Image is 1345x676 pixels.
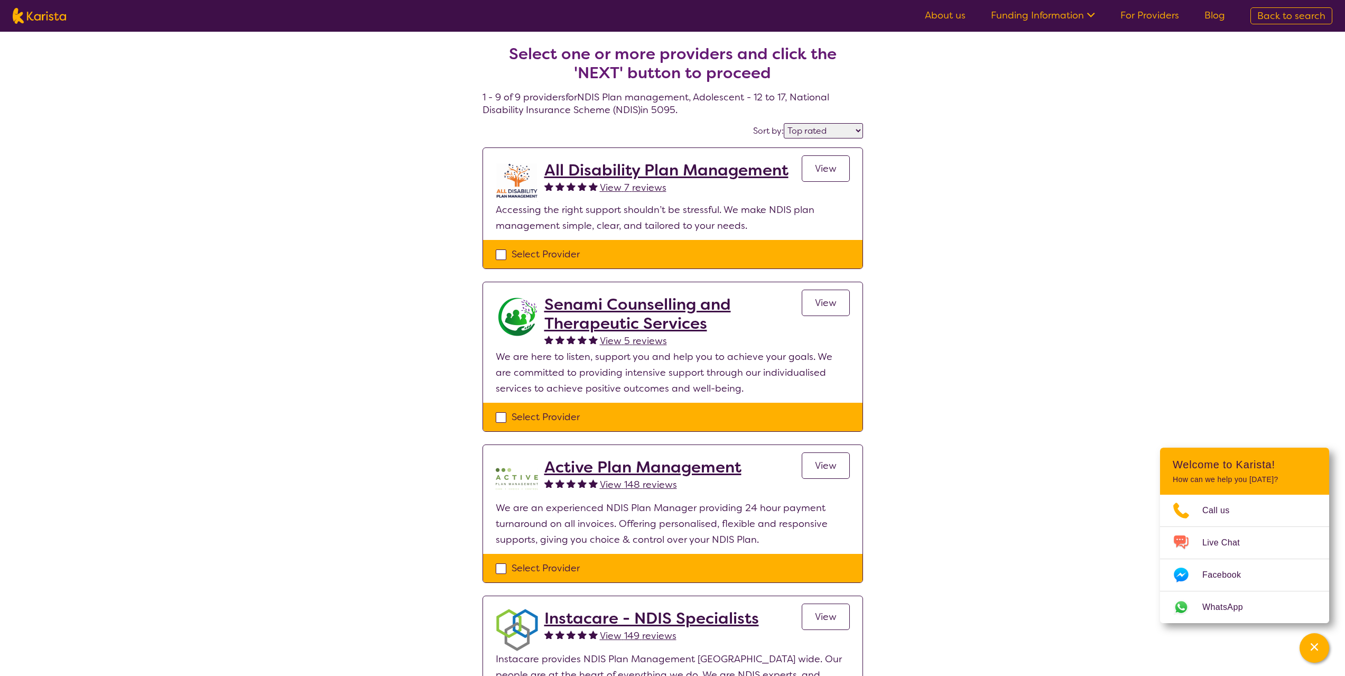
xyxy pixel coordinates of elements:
a: All Disability Plan Management [544,161,789,180]
img: fullstar [555,479,564,488]
span: Call us [1202,503,1242,518]
a: Back to search [1250,7,1332,24]
span: View [815,297,837,309]
a: View [802,155,850,182]
p: Accessing the right support shouldn’t be stressful. We make NDIS plan management simple, clear, a... [496,202,850,234]
img: fullstar [589,479,598,488]
img: pypzb5qm7jexfhutod0x.png [496,458,538,500]
button: Channel Menu [1300,633,1329,663]
span: View [815,459,837,472]
a: For Providers [1120,9,1179,22]
img: fullstar [589,182,598,191]
ul: Choose channel [1160,495,1329,623]
span: View 149 reviews [600,629,676,642]
span: WhatsApp [1202,599,1256,615]
img: fullstar [578,630,587,639]
a: Active Plan Management [544,458,741,477]
img: Karista logo [13,8,66,24]
span: View [815,610,837,623]
img: fullstar [589,630,598,639]
img: fullstar [567,630,576,639]
span: Live Chat [1202,535,1253,551]
img: obkhna0zu27zdd4ubuus.png [496,609,538,651]
img: fullstar [578,479,587,488]
h2: Select one or more providers and click the 'NEXT' button to proceed [495,44,850,82]
a: Funding Information [991,9,1095,22]
span: View 148 reviews [600,478,677,491]
img: fullstar [544,479,553,488]
a: View 5 reviews [600,333,667,349]
p: We are here to listen, support you and help you to achieve your goals. We are committed to provid... [496,349,850,396]
a: Instacare - NDIS Specialists [544,609,759,628]
a: View 7 reviews [600,180,666,196]
img: fullstar [589,335,598,344]
img: fullstar [555,630,564,639]
img: at5vqv0lot2lggohlylh.jpg [496,161,538,202]
img: fullstar [567,182,576,191]
span: Back to search [1257,10,1325,22]
img: fullstar [555,182,564,191]
img: fullstar [578,335,587,344]
span: View 5 reviews [600,335,667,347]
a: Blog [1204,9,1225,22]
a: Web link opens in a new tab. [1160,591,1329,623]
a: View 149 reviews [600,628,676,644]
span: View 7 reviews [600,181,666,194]
img: fullstar [567,335,576,344]
img: fullstar [544,630,553,639]
a: View [802,452,850,479]
a: View 148 reviews [600,477,677,493]
label: Sort by: [753,125,784,136]
img: r7dlggcrx4wwrwpgprcg.jpg [496,295,538,337]
p: How can we help you [DATE]? [1173,475,1316,484]
h2: Welcome to Karista! [1173,458,1316,471]
span: View [815,162,837,175]
a: Senami Counselling and Therapeutic Services [544,295,802,333]
h4: 1 - 9 of 9 providers for NDIS Plan management , Adolescent - 12 to 17 , National Disability Insur... [483,19,863,116]
span: Facebook [1202,567,1254,583]
img: fullstar [544,182,553,191]
img: fullstar [555,335,564,344]
img: fullstar [544,335,553,344]
img: fullstar [578,182,587,191]
p: We are an experienced NDIS Plan Manager providing 24 hour payment turnaround on all invoices. Off... [496,500,850,548]
img: fullstar [567,479,576,488]
a: About us [925,9,966,22]
a: View [802,290,850,316]
div: Channel Menu [1160,448,1329,623]
a: View [802,604,850,630]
